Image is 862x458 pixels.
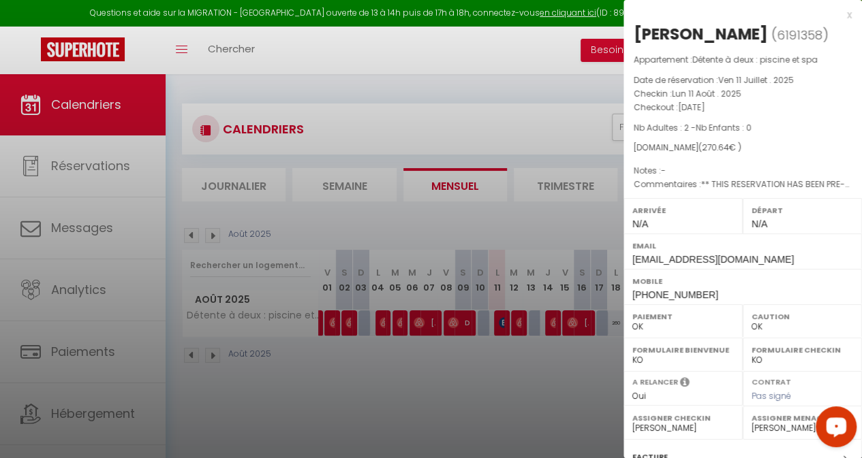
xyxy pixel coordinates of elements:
[634,73,852,87] p: Date de réservation :
[634,142,852,154] div: [DOMAIN_NAME]
[752,203,853,217] label: Départ
[632,274,853,288] label: Mobile
[680,376,690,391] i: Sélectionner OUI si vous souhaiter envoyer les séquences de messages post-checkout
[632,203,734,217] label: Arrivée
[632,289,718,300] span: [PHONE_NUMBER]
[634,53,852,67] p: Appartement :
[632,310,734,323] label: Paiement
[777,27,822,44] span: 6191358
[634,178,852,191] p: Commentaires :
[696,122,752,133] span: Nb Enfants : 0
[771,25,829,44] span: ( )
[692,54,818,65] span: Détente à deux : piscine et spa
[624,7,852,23] div: x
[632,239,853,252] label: Email
[752,310,853,323] label: Caution
[672,88,741,99] span: Lun 11 Août . 2025
[634,101,852,114] p: Checkout :
[752,218,767,229] span: N/A
[752,390,791,402] span: Pas signé
[634,122,752,133] span: Nb Adultes : 2 -
[718,74,794,86] span: Ven 11 Juillet . 2025
[661,165,666,176] span: -
[634,87,852,101] p: Checkin :
[678,101,705,113] span: [DATE]
[634,23,768,45] div: [PERSON_NAME]
[632,218,648,229] span: N/A
[632,411,734,425] label: Assigner Checkin
[702,142,729,153] span: 270.64
[632,254,794,265] span: [EMAIL_ADDRESS][DOMAIN_NAME]
[752,343,853,357] label: Formulaire Checkin
[805,401,862,458] iframe: LiveChat chat widget
[698,142,741,153] span: ( € )
[752,411,853,425] label: Assigner Menage
[634,164,852,178] p: Notes :
[632,343,734,357] label: Formulaire Bienvenue
[752,376,791,385] label: Contrat
[632,376,678,388] label: A relancer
